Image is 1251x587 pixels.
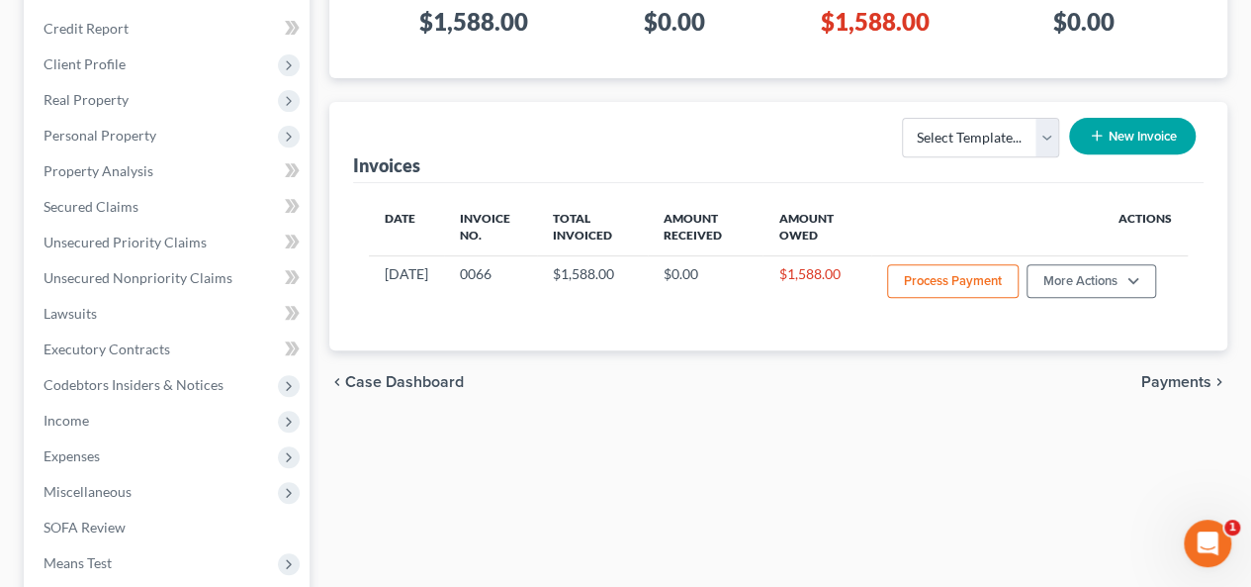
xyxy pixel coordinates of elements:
[1027,264,1156,298] button: More Actions
[28,510,310,545] a: SOFA Review
[1141,374,1211,390] span: Payments
[871,199,1188,256] th: Actions
[995,6,1172,38] h3: $0.00
[44,20,129,37] span: Credit Report
[28,332,310,367] a: Executory Contracts
[593,6,755,38] h3: $0.00
[537,199,647,256] th: Total Invoiced
[44,412,89,429] span: Income
[44,269,232,286] span: Unsecured Nonpriority Claims
[537,255,647,311] td: $1,588.00
[444,199,537,256] th: Invoice No.
[44,162,153,179] span: Property Analysis
[369,199,444,256] th: Date
[28,296,310,332] a: Lawsuits
[329,374,464,390] button: chevron_left Case Dashboard
[28,225,310,260] a: Unsecured Priority Claims
[353,153,420,177] div: Invoices
[44,234,207,250] span: Unsecured Priority Claims
[1069,118,1196,154] button: New Invoice
[44,447,100,464] span: Expenses
[28,189,310,225] a: Secured Claims
[385,6,562,38] h3: $1,588.00
[28,260,310,296] a: Unsecured Nonpriority Claims
[44,554,112,571] span: Means Test
[329,374,345,390] i: chevron_left
[648,199,763,256] th: Amount Received
[1141,374,1227,390] button: Payments chevron_right
[762,199,871,256] th: Amount Owed
[887,264,1019,298] button: Process Payment
[44,305,97,322] span: Lawsuits
[28,11,310,47] a: Credit Report
[44,483,132,500] span: Miscellaneous
[648,255,763,311] td: $0.00
[1224,520,1240,536] span: 1
[44,198,138,215] span: Secured Claims
[369,255,444,311] td: [DATE]
[44,127,156,144] span: Personal Property
[44,376,223,393] span: Codebtors Insiders & Notices
[762,255,871,311] td: $1,588.00
[44,341,170,357] span: Executory Contracts
[44,519,126,536] span: SOFA Review
[444,255,537,311] td: 0066
[345,374,464,390] span: Case Dashboard
[44,91,129,108] span: Real Property
[786,6,963,38] h3: $1,588.00
[1211,374,1227,390] i: chevron_right
[28,153,310,189] a: Property Analysis
[44,55,126,72] span: Client Profile
[1184,520,1231,567] iframe: Intercom live chat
